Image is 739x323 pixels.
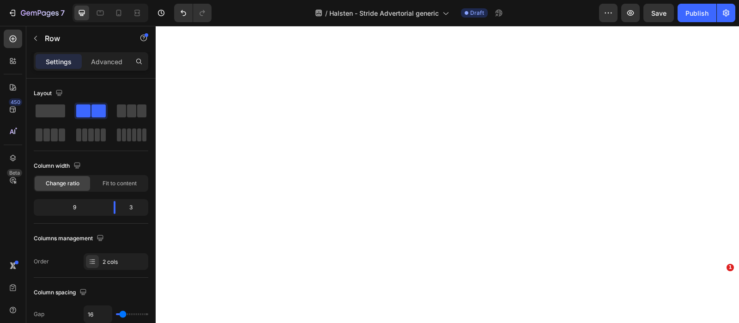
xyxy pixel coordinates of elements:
[103,179,137,188] span: Fit to content
[34,87,65,100] div: Layout
[46,179,79,188] span: Change ratio
[329,8,439,18] span: Halsten - Stride Advertorial generic
[685,8,709,18] div: Publish
[34,257,49,266] div: Order
[46,57,72,67] p: Settings
[36,201,106,214] div: 9
[123,201,146,214] div: 3
[45,33,123,44] p: Row
[84,306,112,323] input: Auto
[174,4,212,22] div: Undo/Redo
[61,7,65,18] p: 7
[34,232,106,245] div: Columns management
[91,57,122,67] p: Advanced
[470,9,484,17] span: Draft
[651,9,666,17] span: Save
[34,286,89,299] div: Column spacing
[4,4,69,22] button: 7
[103,258,146,266] div: 2 cols
[727,264,734,271] span: 1
[678,4,716,22] button: Publish
[156,26,739,323] iframe: To enrich screen reader interactions, please activate Accessibility in Grammarly extension settings
[9,98,22,106] div: 450
[34,310,44,318] div: Gap
[7,169,22,177] div: Beta
[643,4,674,22] button: Save
[34,160,83,172] div: Column width
[325,8,327,18] span: /
[708,278,730,300] iframe: Intercom live chat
